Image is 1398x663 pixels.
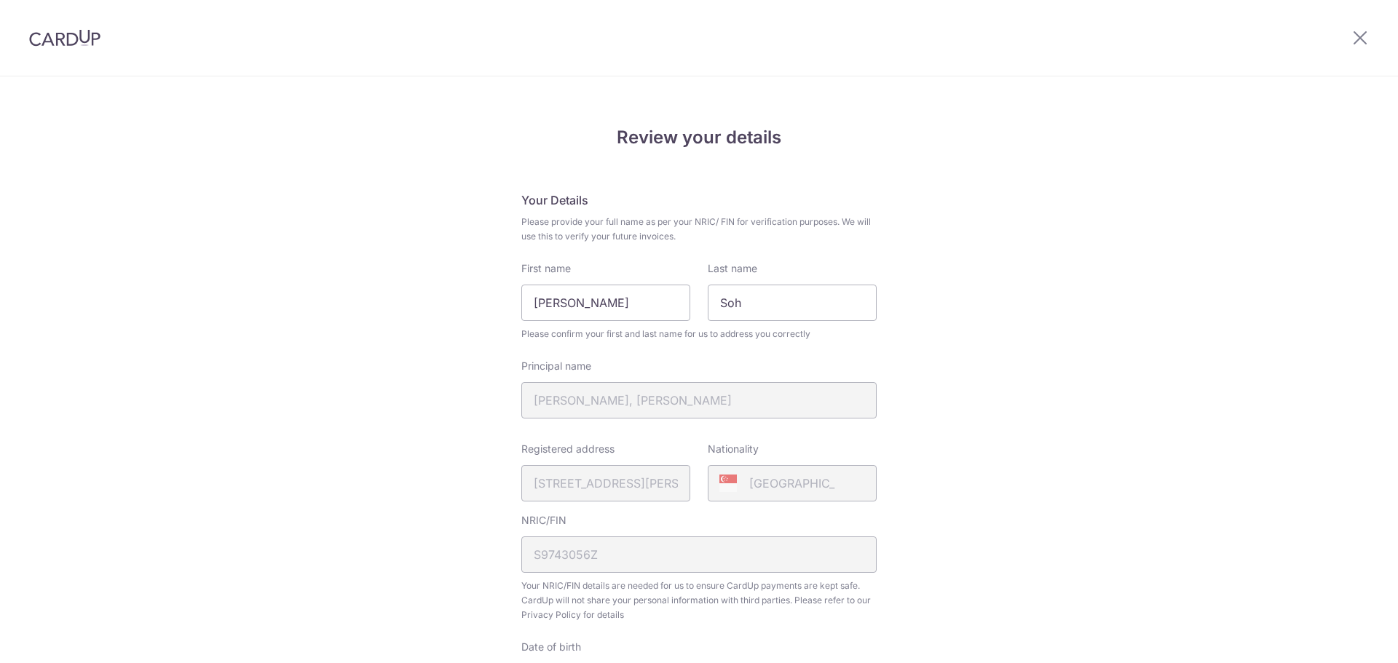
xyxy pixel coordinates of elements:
label: Registered address [521,442,615,456]
img: CardUp [29,29,100,47]
span: Your NRIC/FIN details are needed for us to ensure CardUp payments are kept safe. CardUp will not ... [521,579,877,622]
label: Last name [708,261,757,276]
label: Date of birth [521,640,581,654]
input: Last name [708,285,877,321]
span: Please confirm your first and last name for us to address you correctly [521,327,877,341]
label: First name [521,261,571,276]
label: Principal name [521,359,591,373]
label: NRIC/FIN [521,513,566,528]
label: Nationality [708,442,759,456]
input: First Name [521,285,690,321]
h5: Your Details [521,191,877,209]
span: Please provide your full name as per your NRIC/ FIN for verification purposes. We will use this t... [521,215,877,244]
h4: Review your details [521,124,877,151]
